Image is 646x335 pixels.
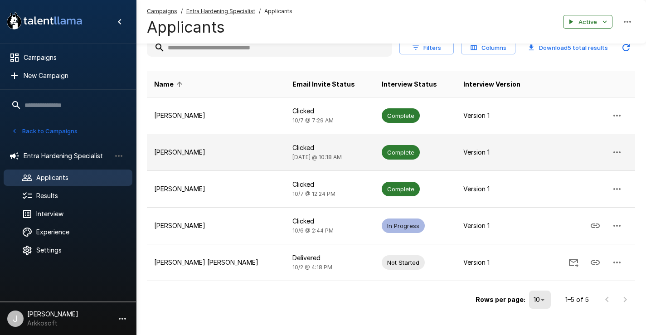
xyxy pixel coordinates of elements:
[382,79,437,90] span: Interview Status
[154,184,278,194] p: [PERSON_NAME]
[523,41,613,55] button: Download5 total results
[154,221,278,230] p: [PERSON_NAME]
[382,112,420,120] span: Complete
[147,8,177,15] u: Campaigns
[382,185,420,194] span: Complete
[563,15,612,29] button: Active
[463,221,532,230] p: Version 1
[584,258,606,266] span: Copy Interview Link
[259,7,261,16] span: /
[382,148,420,157] span: Complete
[463,111,532,120] p: Version 1
[186,8,255,15] u: Entra Hardening Specialist
[154,79,185,90] span: Name
[147,18,292,37] h4: Applicants
[461,41,515,55] button: Columns
[154,148,278,157] p: [PERSON_NAME]
[292,117,334,124] span: 10/7 @ 7:29 AM
[292,190,335,197] span: 10/7 @ 12:24 PM
[463,148,532,157] p: Version 1
[476,295,525,304] p: Rows per page:
[292,180,368,189] p: Clicked
[382,222,425,230] span: In Progress
[264,7,292,16] span: Applicants
[292,154,342,160] span: [DATE] @ 10:18 AM
[399,41,454,55] button: Filters
[292,227,334,234] span: 10/6 @ 2:44 PM
[292,217,368,226] p: Clicked
[154,111,278,120] p: [PERSON_NAME]
[292,264,332,271] span: 10/2 @ 4:18 PM
[617,39,635,57] button: Updated Today - 1:22 PM
[529,291,551,309] div: 10
[463,184,532,194] p: Version 1
[292,253,368,262] p: Delivered
[181,7,183,16] span: /
[565,295,589,304] p: 1–5 of 5
[463,79,520,90] span: Interview Version
[584,221,606,229] span: Copy Interview Link
[563,258,584,266] span: Send Invitation
[292,79,355,90] span: Email Invite Status
[154,258,278,267] p: [PERSON_NAME] [PERSON_NAME]
[292,107,368,116] p: Clicked
[292,143,368,152] p: Clicked
[382,258,425,267] span: Not Started
[463,258,532,267] p: Version 1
